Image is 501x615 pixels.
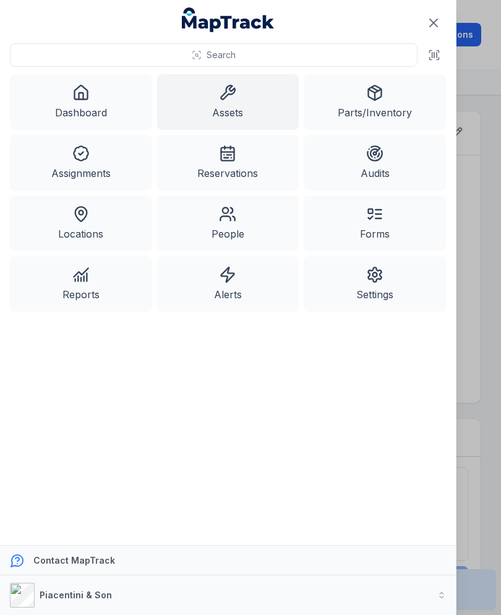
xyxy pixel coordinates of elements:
[10,43,417,67] button: Search
[157,135,299,191] a: Reservations
[33,555,115,566] strong: Contact MapTrack
[304,135,446,191] a: Audits
[10,256,152,312] a: Reports
[10,135,152,191] a: Assignments
[157,196,299,251] a: People
[304,256,446,312] a: Settings
[10,196,152,251] a: Locations
[182,7,275,32] a: MapTrack
[157,74,299,130] a: Assets
[304,196,446,251] a: Forms
[304,74,446,130] a: Parts/Inventory
[40,590,112,600] strong: Piacentini & Son
[157,256,299,312] a: Alerts
[421,10,447,36] button: Close navigation
[207,49,236,61] span: Search
[10,74,152,130] a: Dashboard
